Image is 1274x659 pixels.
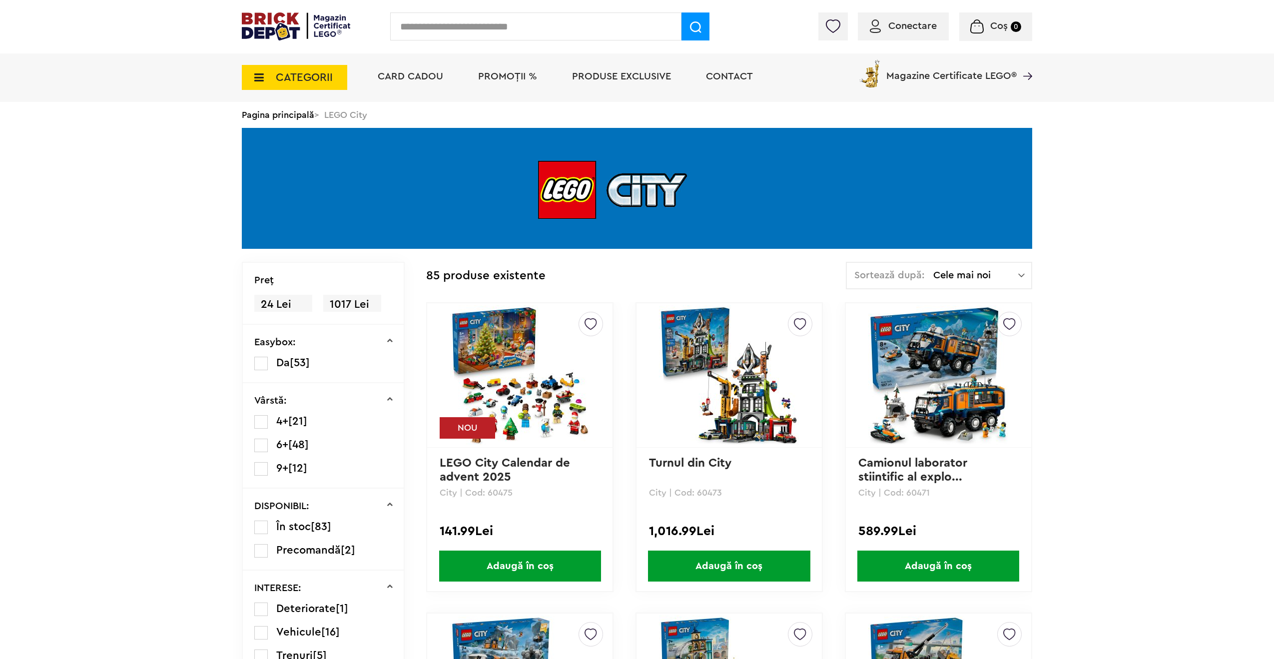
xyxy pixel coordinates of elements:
a: Pagina principală [242,110,314,119]
div: 589.99Lei [858,525,1019,538]
a: Adaugă în coș [427,551,613,582]
span: [2] [341,545,355,556]
span: Sortează după: [854,270,925,280]
p: Easybox: [254,337,296,347]
small: 0 [1011,21,1021,32]
span: [53] [290,357,310,368]
span: 9+ [276,463,288,474]
span: [83] [311,521,331,532]
span: [12] [288,463,307,474]
span: 6+ [276,439,288,450]
span: Magazine Certificate LEGO® [886,58,1017,81]
span: [16] [321,627,340,638]
span: [48] [288,439,309,450]
a: Produse exclusive [572,71,671,81]
span: [21] [288,416,307,427]
div: 85 produse existente [426,262,546,290]
span: 24 Lei [254,295,312,314]
span: Da [276,357,290,368]
span: Vehicule [276,627,321,638]
a: PROMOȚII % [478,71,537,81]
div: 141.99Lei [440,525,600,538]
img: LEGO City Calendar de advent 2025 [450,305,590,445]
span: 1017 Lei [323,295,381,314]
span: În stoc [276,521,311,532]
a: LEGO City Calendar de advent 2025 [440,457,574,483]
p: DISPONIBIL: [254,501,309,511]
a: Adaugă în coș [637,551,822,582]
p: City | Cod: 60473 [649,488,809,497]
a: Turnul din City [649,457,731,469]
div: > LEGO City [242,102,1032,128]
span: Adaugă în coș [648,551,810,582]
span: [1] [336,603,348,614]
img: Turnul din City [659,305,799,445]
span: Precomandă [276,545,341,556]
a: Magazine Certificate LEGO® [1017,58,1032,68]
p: INTERESE: [254,583,301,593]
a: Conectare [870,21,937,31]
a: Camionul laborator stiintific al explo... [858,457,971,483]
div: 1,016.99Lei [649,525,809,538]
span: CATEGORII [276,72,333,83]
p: City | Cod: 60471 [858,488,1019,497]
span: Deteriorate [276,603,336,614]
a: Contact [706,71,753,81]
a: Adaugă în coș [846,551,1031,582]
img: LEGO City [242,128,1032,249]
img: Camionul laborator stiintific al exploratorilor arctici [868,305,1008,445]
span: 4+ [276,416,288,427]
span: Adaugă în coș [439,551,601,582]
p: Preţ [254,275,274,285]
p: City | Cod: 60475 [440,488,600,497]
div: NOU [440,417,495,439]
span: Conectare [888,21,937,31]
span: Cele mai noi [933,270,1018,280]
span: Adaugă în coș [857,551,1019,582]
span: Coș [990,21,1008,31]
a: Card Cadou [378,71,443,81]
p: Vârstă: [254,396,287,406]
